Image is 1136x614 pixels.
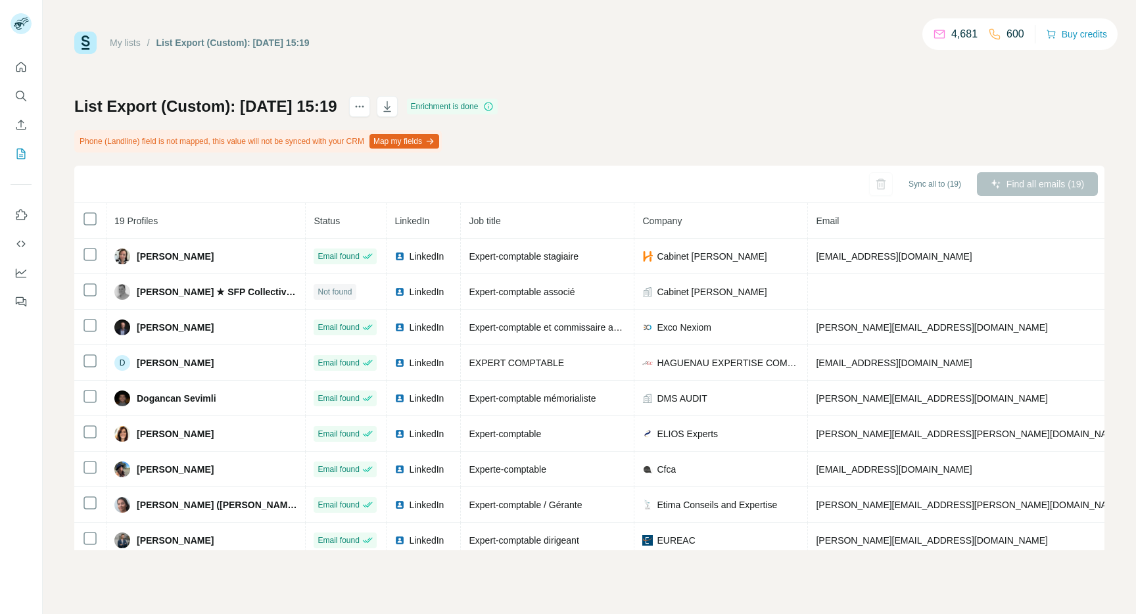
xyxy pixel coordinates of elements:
[657,356,799,369] span: HAGUENAU EXPERTISE COMPTABLE
[318,250,359,262] span: Email found
[394,216,429,226] span: LinkedIn
[114,355,130,371] div: D
[642,429,653,439] img: company-logo
[899,174,970,194] button: Sync all to (19)
[469,251,579,262] span: Expert-comptable stagiaire
[469,464,546,475] span: Experte-comptable
[11,113,32,137] button: Enrich CSV
[318,428,359,440] span: Email found
[394,358,405,368] img: LinkedIn logo
[318,463,359,475] span: Email found
[657,463,676,476] span: Cfca
[469,500,582,510] span: Expert-comptable / Gérante
[642,216,682,226] span: Company
[114,284,130,300] img: Avatar
[318,499,359,511] span: Email found
[369,134,439,149] button: Map my fields
[156,36,310,49] div: List Export (Custom): [DATE] 15:19
[1006,26,1024,42] p: 600
[469,216,500,226] span: Job title
[318,286,352,298] span: Not found
[318,534,359,546] span: Email found
[657,392,707,405] span: DMS AUDIT
[409,392,444,405] span: LinkedIn
[114,319,130,335] img: Avatar
[409,321,444,334] span: LinkedIn
[114,426,130,442] img: Avatar
[137,356,214,369] span: [PERSON_NAME]
[816,393,1047,404] span: [PERSON_NAME][EMAIL_ADDRESS][DOMAIN_NAME]
[816,429,1124,439] span: [PERSON_NAME][EMAIL_ADDRESS][PERSON_NAME][DOMAIN_NAME]
[74,32,97,54] img: Surfe Logo
[657,498,777,511] span: Etima Conseils and Expertise
[74,130,442,153] div: Phone (Landline) field is not mapped, this value will not be synced with your CRM
[137,534,214,547] span: [PERSON_NAME]
[394,393,405,404] img: LinkedIn logo
[114,248,130,264] img: Avatar
[114,497,130,513] img: Avatar
[137,250,214,263] span: [PERSON_NAME]
[137,321,214,334] span: [PERSON_NAME]
[394,287,405,297] img: LinkedIn logo
[137,463,214,476] span: [PERSON_NAME]
[816,216,839,226] span: Email
[394,429,405,439] img: LinkedIn logo
[469,287,575,297] span: Expert-comptable associé
[657,321,711,334] span: Exco Nexiom
[642,500,653,510] img: company-logo
[394,535,405,546] img: LinkedIn logo
[951,26,978,42] p: 4,681
[394,464,405,475] img: LinkedIn logo
[11,142,32,166] button: My lists
[114,216,158,226] span: 19 Profiles
[642,251,653,262] img: company-logo
[74,96,337,117] h1: List Export (Custom): [DATE] 15:19
[642,322,653,333] img: company-logo
[137,498,297,511] span: [PERSON_NAME] ([PERSON_NAME])
[816,251,972,262] span: [EMAIL_ADDRESS][DOMAIN_NAME]
[349,96,370,117] button: actions
[11,290,32,314] button: Feedback
[816,358,972,368] span: [EMAIL_ADDRESS][DOMAIN_NAME]
[909,178,961,190] span: Sync all to (19)
[137,285,297,298] span: [PERSON_NAME] ★ SFP Collectivités ★
[657,250,767,263] span: Cabinet [PERSON_NAME]
[11,55,32,79] button: Quick start
[314,216,340,226] span: Status
[657,285,767,298] span: Cabinet [PERSON_NAME]
[816,500,1124,510] span: [PERSON_NAME][EMAIL_ADDRESS][PERSON_NAME][DOMAIN_NAME]
[11,84,32,108] button: Search
[137,392,216,405] span: Dogancan Sevimli
[469,393,596,404] span: Expert-comptable mémorialiste
[147,36,150,49] li: /
[409,427,444,440] span: LinkedIn
[469,429,541,439] span: Expert-comptable
[816,535,1047,546] span: [PERSON_NAME][EMAIL_ADDRESS][DOMAIN_NAME]
[657,534,695,547] span: EUREAC
[11,232,32,256] button: Use Surfe API
[469,322,660,333] span: Expert-comptable et commissaire aux comptes
[110,37,141,48] a: My lists
[11,203,32,227] button: Use Surfe on LinkedIn
[642,464,653,475] img: company-logo
[407,99,498,114] div: Enrichment is done
[114,390,130,406] img: Avatar
[816,322,1047,333] span: [PERSON_NAME][EMAIL_ADDRESS][DOMAIN_NAME]
[409,356,444,369] span: LinkedIn
[816,464,972,475] span: [EMAIL_ADDRESS][DOMAIN_NAME]
[394,251,405,262] img: LinkedIn logo
[114,461,130,477] img: Avatar
[409,534,444,547] span: LinkedIn
[409,250,444,263] span: LinkedIn
[642,358,653,368] img: company-logo
[469,358,564,368] span: EXPERT COMPTABLE
[318,321,359,333] span: Email found
[409,498,444,511] span: LinkedIn
[409,285,444,298] span: LinkedIn
[469,535,579,546] span: Expert-comptable dirigeant
[642,535,653,546] img: company-logo
[11,261,32,285] button: Dashboard
[114,532,130,548] img: Avatar
[318,357,359,369] span: Email found
[394,500,405,510] img: LinkedIn logo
